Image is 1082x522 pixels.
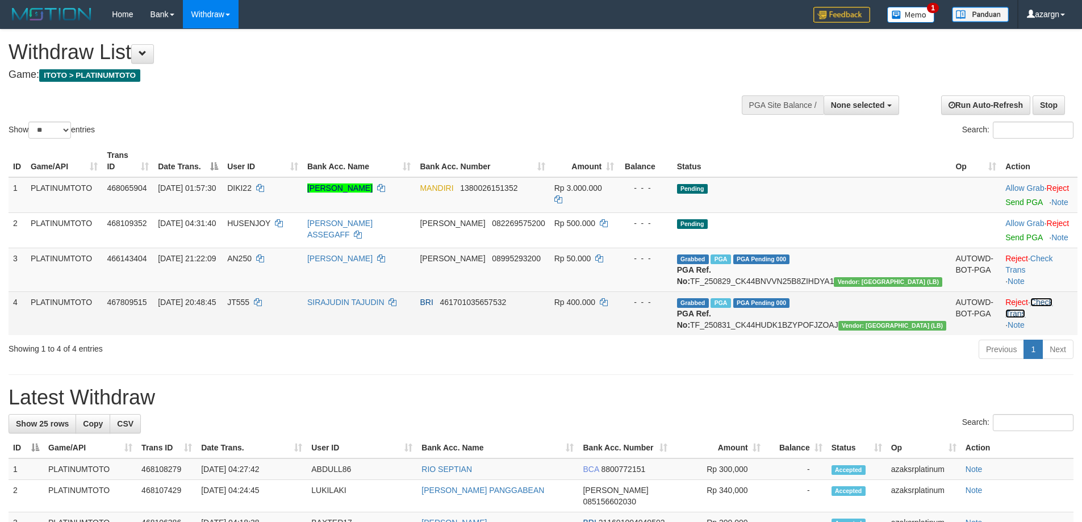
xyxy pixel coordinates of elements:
td: · [1001,177,1077,213]
span: None selected [831,101,885,110]
th: Amount: activate to sort column ascending [550,145,619,177]
a: Note [1008,277,1025,286]
span: Copy [83,419,103,428]
a: Note [1008,320,1025,329]
td: LUKILAKI [307,480,417,512]
button: None selected [824,95,899,115]
span: Marked by azaksrplatinum [711,298,730,308]
td: · · [1001,291,1077,335]
h1: Withdraw List [9,41,710,64]
span: [PERSON_NAME] [420,219,485,228]
a: Allow Grab [1005,219,1044,228]
span: [PERSON_NAME] [420,254,485,263]
td: PLATINUMTOTO [44,480,137,512]
a: [PERSON_NAME] ASSEGAFF [307,219,373,239]
th: Status: activate to sort column ascending [827,437,887,458]
label: Show entries [9,122,95,139]
a: [PERSON_NAME] [307,254,373,263]
a: [PERSON_NAME] [307,183,373,193]
span: Copy 085156602030 to clipboard [583,497,636,506]
th: Trans ID: activate to sort column ascending [137,437,197,458]
th: Game/API: activate to sort column ascending [26,145,103,177]
td: · · [1001,248,1077,291]
td: TF_250829_CK44BNVVN25B8ZIHDYA1 [672,248,951,291]
td: AUTOWD-BOT-PGA [951,248,1001,291]
th: Op: activate to sort column ascending [951,145,1001,177]
span: 468109352 [107,219,147,228]
a: Send PGA [1005,198,1042,207]
a: Previous [979,340,1024,359]
a: Reject [1047,183,1070,193]
span: Copy 8800772151 to clipboard [601,465,645,474]
td: azaksrplatinum [887,458,961,480]
td: azaksrplatinum [887,480,961,512]
a: Note [1051,198,1068,207]
a: Check Trans [1005,298,1052,318]
th: Bank Acc. Number: activate to sort column ascending [578,437,671,458]
th: Bank Acc. Number: activate to sort column ascending [415,145,549,177]
select: Showentries [28,122,71,139]
th: User ID: activate to sort column ascending [223,145,303,177]
td: 3 [9,248,26,291]
td: 1 [9,458,44,480]
span: BRI [420,298,433,307]
a: Reject [1005,298,1028,307]
span: 467809515 [107,298,147,307]
a: Show 25 rows [9,414,76,433]
th: Balance [619,145,672,177]
label: Search: [962,414,1073,431]
a: 1 [1023,340,1043,359]
a: Allow Grab [1005,183,1044,193]
span: Copy 082269575200 to clipboard [492,219,545,228]
h4: Game: [9,69,710,81]
b: PGA Ref. No: [677,309,711,329]
span: DIKI22 [227,183,252,193]
td: Rp 340,000 [672,480,765,512]
td: PLATINUMTOTO [44,458,137,480]
span: Show 25 rows [16,419,69,428]
a: Check Trans [1005,254,1052,274]
span: BCA [583,465,599,474]
span: Copy 1380026151352 to clipboard [460,183,517,193]
td: - [765,458,827,480]
img: MOTION_logo.png [9,6,95,23]
div: - - - [623,253,668,264]
span: [DATE] 01:57:30 [158,183,216,193]
a: Note [1051,233,1068,242]
div: Showing 1 to 4 of 4 entries [9,339,442,354]
b: PGA Ref. No: [677,265,711,286]
span: Rp 400.000 [554,298,595,307]
th: Action [1001,145,1077,177]
td: 468107429 [137,480,197,512]
div: - - - [623,297,668,308]
span: Rp 500.000 [554,219,595,228]
th: Date Trans.: activate to sort column ascending [197,437,307,458]
td: PLATINUMTOTO [26,248,103,291]
td: [DATE] 04:24:45 [197,480,307,512]
span: Vendor URL: https://dashboard.q2checkout.com/secure [838,321,947,331]
th: User ID: activate to sort column ascending [307,437,417,458]
span: MANDIRI [420,183,453,193]
td: · [1001,212,1077,248]
td: 468108279 [137,458,197,480]
td: PLATINUMTOTO [26,177,103,213]
span: [DATE] 21:22:09 [158,254,216,263]
td: [DATE] 04:27:42 [197,458,307,480]
th: Status [672,145,951,177]
a: Reject [1005,254,1028,263]
a: RIO SEPTIAN [421,465,472,474]
a: Note [966,465,983,474]
img: Feedback.jpg [813,7,870,23]
a: Stop [1033,95,1065,115]
input: Search: [993,414,1073,431]
span: · [1005,219,1046,228]
div: PGA Site Balance / [742,95,824,115]
div: - - - [623,182,668,194]
th: Bank Acc. Name: activate to sort column ascending [417,437,578,458]
td: - [765,480,827,512]
th: Date Trans.: activate to sort column descending [153,145,223,177]
a: [PERSON_NAME] PANGGABEAN [421,486,544,495]
span: Copy 461701035657532 to clipboard [440,298,506,307]
th: Op: activate to sort column ascending [887,437,961,458]
span: [DATE] 04:31:40 [158,219,216,228]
